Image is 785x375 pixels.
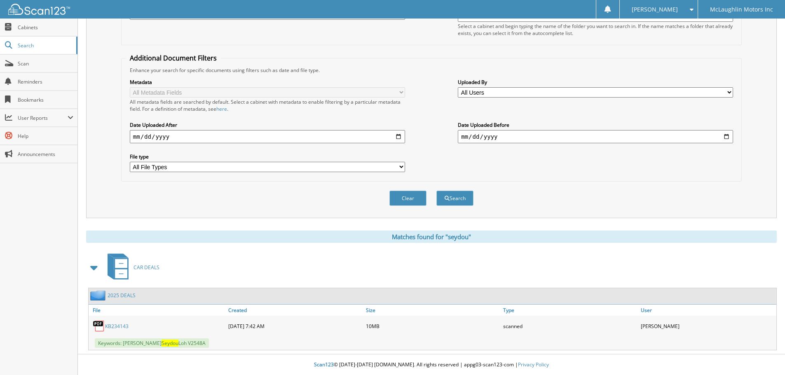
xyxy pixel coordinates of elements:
a: File [89,305,226,316]
span: Scan123 [314,361,334,368]
div: All metadata fields are searched by default. Select a cabinet with metadata to enable filtering b... [130,98,405,112]
button: Search [436,191,473,206]
div: [DATE] 7:42 AM [226,318,364,334]
label: Date Uploaded Before [458,121,733,128]
img: folder2.png [90,290,108,300]
a: User [639,305,776,316]
a: Privacy Policy [518,361,549,368]
label: Metadata [130,79,405,86]
div: scanned [501,318,639,334]
div: © [DATE]-[DATE] [DOMAIN_NAME]. All rights reserved | appg03-scan123-com | [78,355,785,375]
input: start [130,130,405,143]
span: Search [18,42,72,49]
label: Uploaded By [458,79,733,86]
span: Bookmarks [18,96,73,103]
span: Help [18,133,73,140]
div: 10MB [364,318,501,334]
span: Scan [18,60,73,67]
div: [PERSON_NAME] [639,318,776,334]
div: Matches found for "seydou" [86,231,777,243]
img: PDF.png [93,320,105,332]
span: Announcements [18,151,73,158]
span: Keywords: [PERSON_NAME] Loh V2548A [95,338,209,348]
div: Select a cabinet and begin typing the name of the folder you want to search in. If the name match... [458,23,733,37]
span: User Reports [18,114,68,121]
a: KB234143 [105,323,129,330]
label: Date Uploaded After [130,121,405,128]
a: Size [364,305,501,316]
span: CAR DEALS [134,264,159,271]
span: [PERSON_NAME] [632,7,678,12]
a: CAR DEALS [103,251,159,284]
div: Enhance your search for specific documents using filters such as date and file type. [126,67,737,74]
span: McLaughlin Motors Inc [710,7,773,12]
a: here [216,105,227,112]
img: scan123-logo-white.svg [8,4,70,15]
button: Clear [389,191,426,206]
span: Cabinets [18,24,73,31]
span: Seydou [162,340,178,347]
legend: Additional Document Filters [126,54,221,63]
a: Type [501,305,639,316]
iframe: Chat Widget [744,335,785,375]
a: Created [226,305,364,316]
a: 2025 DEALS [108,292,136,299]
label: File type [130,153,405,160]
input: end [458,130,733,143]
span: Reminders [18,78,73,85]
